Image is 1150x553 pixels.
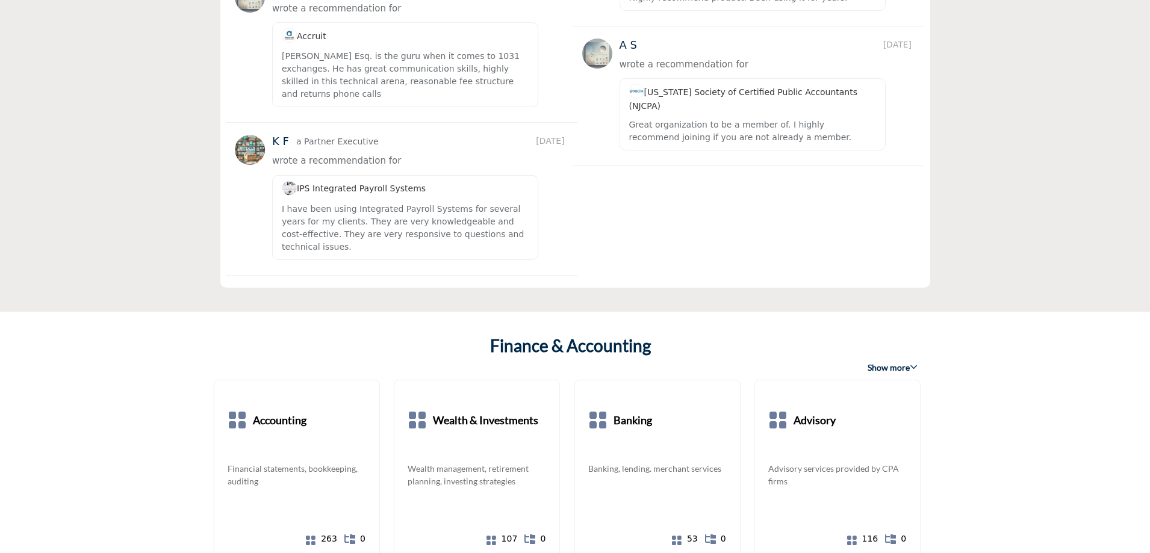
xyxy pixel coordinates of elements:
[228,462,366,487] a: Financial statements, bookkeeping, auditing
[345,528,366,549] a: 0
[705,534,716,544] i: Show All 0 Sub-Categories
[282,31,326,41] span: Accruit
[305,535,316,546] i: Show All 263 Companies
[862,533,878,545] span: 116
[614,394,652,448] a: Banking
[486,535,497,546] i: Show All 107 Companies
[253,394,306,448] a: Accounting
[408,462,546,487] a: Wealth management, retirement planning, investing strategies
[282,184,426,193] span: IPS Integrated Payroll Systems
[901,533,906,545] span: 0
[620,62,748,73] span: wrote a recommendation for
[235,135,265,165] img: avtar-image
[847,535,857,546] i: Show All 116 Companies
[687,533,698,545] span: 53
[296,135,379,148] p: a Partner Executive
[344,534,355,544] i: Show All 0 Sub-Categories
[629,87,644,102] img: image
[540,533,545,545] span: 0
[360,533,365,545] span: 0
[677,528,698,549] a: 53
[588,462,721,475] a: Banking, lending. merchant services
[671,535,682,546] i: Show All 53 Companies
[524,534,535,544] i: Show All 0 Sub-Categories
[536,135,568,147] span: [DATE]
[497,528,518,549] a: 107
[317,528,338,549] a: 263
[629,122,876,147] p: Great organization to be a member of. I highly recommend joining if you are not already a member.
[282,50,529,100] p: [PERSON_NAME] Esq. is the guru when it comes to 1031 exchanges. He has great communication skills...
[885,534,896,544] i: Show All 0 Sub-Categories
[433,394,538,448] a: Wealth & Investments
[883,42,915,54] span: [DATE]
[282,203,529,253] p: I have been using Integrated Payroll Systems for several years for my clients. They are very know...
[490,336,651,356] a: Finance & Accounting
[272,135,293,148] h5: K F
[502,533,518,545] span: 107
[706,528,727,549] a: 0
[629,90,858,114] span: [US_STATE] Society of Certified Public Accountants (NJCPA)
[629,90,858,114] a: image[US_STATE] Society of Certified Public Accountants (NJCPA)
[272,155,401,166] span: wrote a recommendation for
[525,528,546,549] a: 0
[721,533,726,545] span: 0
[768,462,907,487] a: Advisory services provided by CPA firms
[282,28,297,43] img: image
[582,42,612,72] img: avtar-image
[282,181,297,196] img: image
[868,362,918,374] span: Show more
[282,31,326,41] a: imageAccruit
[321,533,337,545] span: 263
[620,42,641,55] h5: A S
[794,394,836,448] a: Advisory
[857,528,878,549] a: 116
[886,528,907,549] a: 0
[272,3,401,14] span: wrote a recommendation for
[282,184,426,193] a: imageIPS Integrated Payroll Systems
